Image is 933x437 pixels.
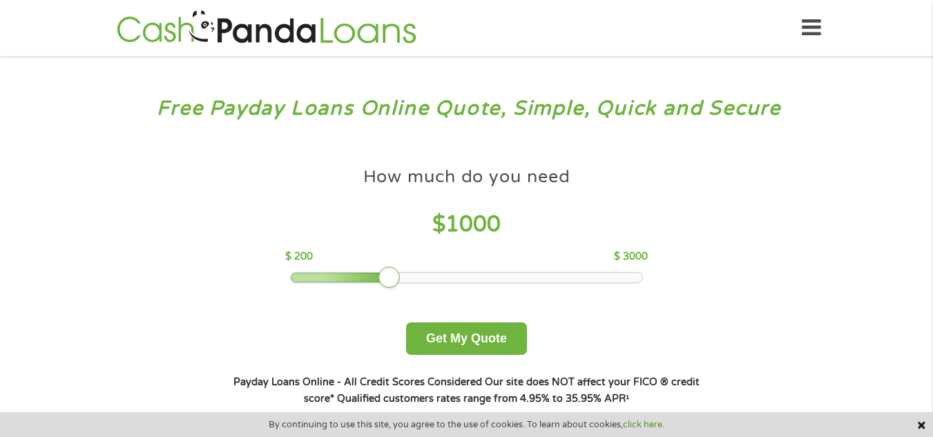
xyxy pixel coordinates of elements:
[623,419,664,430] a: click here.
[269,420,664,429] span: By continuing to use this site, you agree to the use of cookies. To learn about cookies,
[285,249,313,264] p: $ 200
[113,8,421,48] img: GetLoanNow Logo
[406,322,527,355] button: Get My Quote
[285,211,648,239] h4: $
[337,393,629,405] strong: Qualified customers rates range from 4.95% to 35.95% APR¹
[363,166,570,188] h4: How much do you need
[233,376,482,388] strong: Payday Loans Online - All Credit Scores Considered
[40,96,894,122] h3: Free Payday Loans Online Quote, Simple, Quick and Secure
[304,376,700,405] strong: Our site does NOT affect your FICO ® credit score*
[614,249,648,264] p: $ 3000
[445,211,501,237] span: 1000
